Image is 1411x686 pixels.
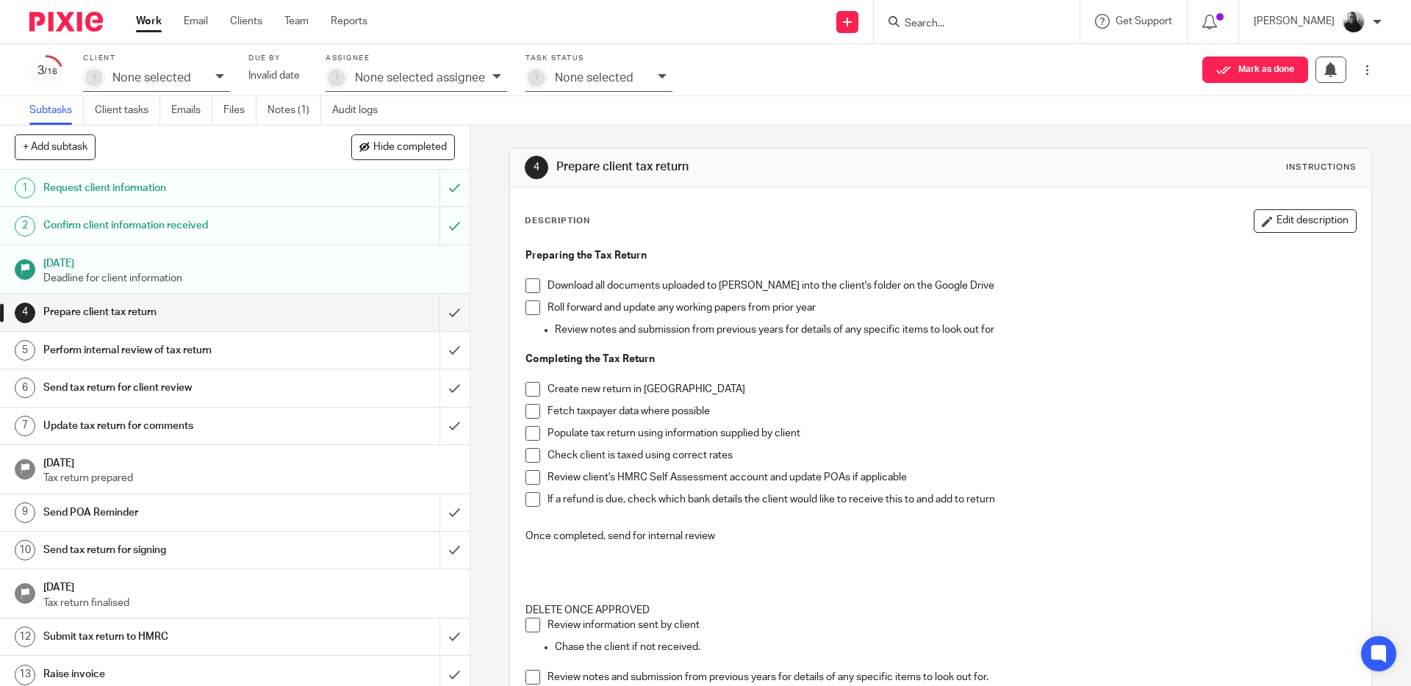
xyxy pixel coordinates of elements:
p: Once completed, send for internal review [525,529,1355,544]
input: Search [903,18,1035,31]
label: Due by [248,54,307,63]
a: Files [223,96,256,125]
p: If a refund is due, check which bank details the client would like to receive this to and add to ... [547,492,1355,507]
a: Notes (1) [268,96,321,125]
h1: [DATE] [43,452,455,471]
a: Team [284,14,309,29]
strong: Completing the Tax Return [525,354,655,364]
div: ? [528,69,545,87]
div: 1 [15,178,35,198]
h1: Prepare client tax return [556,159,972,175]
p: DELETE ONCE APPROVED [525,603,1355,618]
img: IMG_9585.jpg [1342,10,1365,34]
p: Tax return prepared [43,471,455,485]
h1: Raise invoice [43,663,298,685]
p: Tax return finalised [43,596,455,610]
button: Mark as done [1202,57,1308,83]
p: Roll forward and update any working papers from prior year [547,300,1355,315]
div: 4 [15,303,35,323]
p: Create new return in [GEOGRAPHIC_DATA] [547,382,1355,397]
div: 10 [15,540,35,560]
h1: Send tax return for client review [43,377,298,399]
a: Reports [331,14,367,29]
h1: [DATE] [43,253,455,271]
div: Instructions [1286,162,1357,173]
p: Description [525,215,590,227]
div: 5 [15,340,35,361]
small: /16 [44,68,57,76]
button: + Add subtask [15,134,96,159]
p: [PERSON_NAME] [1254,14,1335,29]
div: 3 [29,62,65,79]
p: None selected [112,71,191,84]
img: Pixie [29,12,103,32]
h1: [DATE] [43,577,455,595]
div: 7 [15,416,35,436]
div: 13 [15,665,35,685]
p: Deadline for client information [43,271,455,286]
span: Invalid date [248,71,300,81]
p: Check client is taxed using correct rates [547,448,1355,463]
h1: Perform internal review of tax return [43,339,298,361]
h1: Send tax return for signing [43,539,298,561]
p: Chase the client if not received. [555,640,1355,654]
a: Subtasks [29,96,84,125]
span: Get Support [1116,16,1172,26]
a: Client tasks [95,96,160,125]
button: Hide completed [351,134,455,159]
h1: Submit tax return to HMRC [43,626,298,648]
div: 12 [15,627,35,647]
p: Fetch taxpayer data where possible [547,404,1355,419]
label: Client [83,54,230,63]
h1: Send POA Reminder [43,502,298,524]
div: 6 [15,378,35,398]
h1: Request client information [43,177,298,199]
div: 2 [15,216,35,237]
div: ? [85,69,103,87]
p: None selected assignee [355,71,485,84]
p: Review client's HMRC Self Assessment account and update POAs if applicable [547,470,1355,485]
h1: Confirm client information received [43,214,298,237]
label: Task status [525,54,672,63]
a: Emails [171,96,212,125]
h1: Update tax return for comments [43,415,298,437]
a: Audit logs [332,96,389,125]
div: 4 [525,156,548,179]
a: Clients [230,14,262,29]
strong: Preparing the Tax Return [525,250,647,261]
p: Download all documents uploaded to [PERSON_NAME] into the client's folder on the Google Drive [547,278,1355,293]
a: Email [184,14,208,29]
p: Review information sent by client [547,618,1355,632]
button: Edit description [1254,209,1357,233]
span: Mark as done [1238,65,1294,75]
p: Review notes and submission from previous years for details of any specific items to look out for. [547,670,1355,685]
span: Hide completed [373,142,447,154]
label: Assignee [326,54,507,63]
p: None selected [555,71,633,84]
div: ? [328,69,345,87]
h1: Prepare client tax return [43,301,298,323]
p: Review notes and submission from previous years for details of any specific items to look out for [555,322,1355,337]
div: 9 [15,502,35,523]
a: Work [136,14,162,29]
p: Populate tax return using information supplied by client [547,426,1355,441]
